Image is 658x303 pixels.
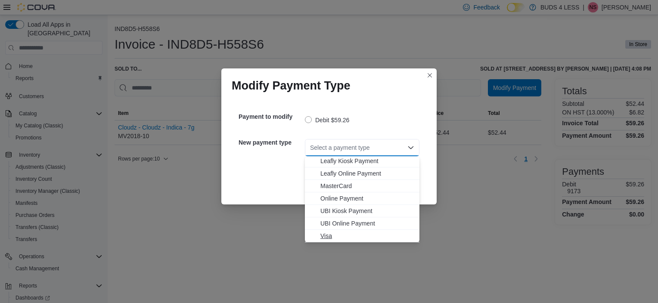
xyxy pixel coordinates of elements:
[407,144,414,151] button: Close list of options
[305,115,349,125] label: Debit $59.26
[239,108,303,125] h5: Payment to modify
[320,219,414,228] span: UBI Online Payment
[305,155,419,167] button: Leafly Kiosk Payment
[305,192,419,205] button: Online Payment
[305,205,419,217] button: UBI Kiosk Payment
[305,230,419,242] button: Visa
[305,217,419,230] button: UBI Online Payment
[320,194,414,203] span: Online Payment
[320,169,414,178] span: Leafly Online Payment
[320,232,414,240] span: Visa
[239,134,303,151] h5: New payment type
[320,207,414,215] span: UBI Kiosk Payment
[425,70,435,80] button: Closes this modal window
[310,142,311,153] input: Accessible screen reader label
[305,180,419,192] button: MasterCard
[305,167,419,180] button: Leafly Online Payment
[232,79,351,93] h1: Modify Payment Type
[320,157,414,165] span: Leafly Kiosk Payment
[320,182,414,190] span: MasterCard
